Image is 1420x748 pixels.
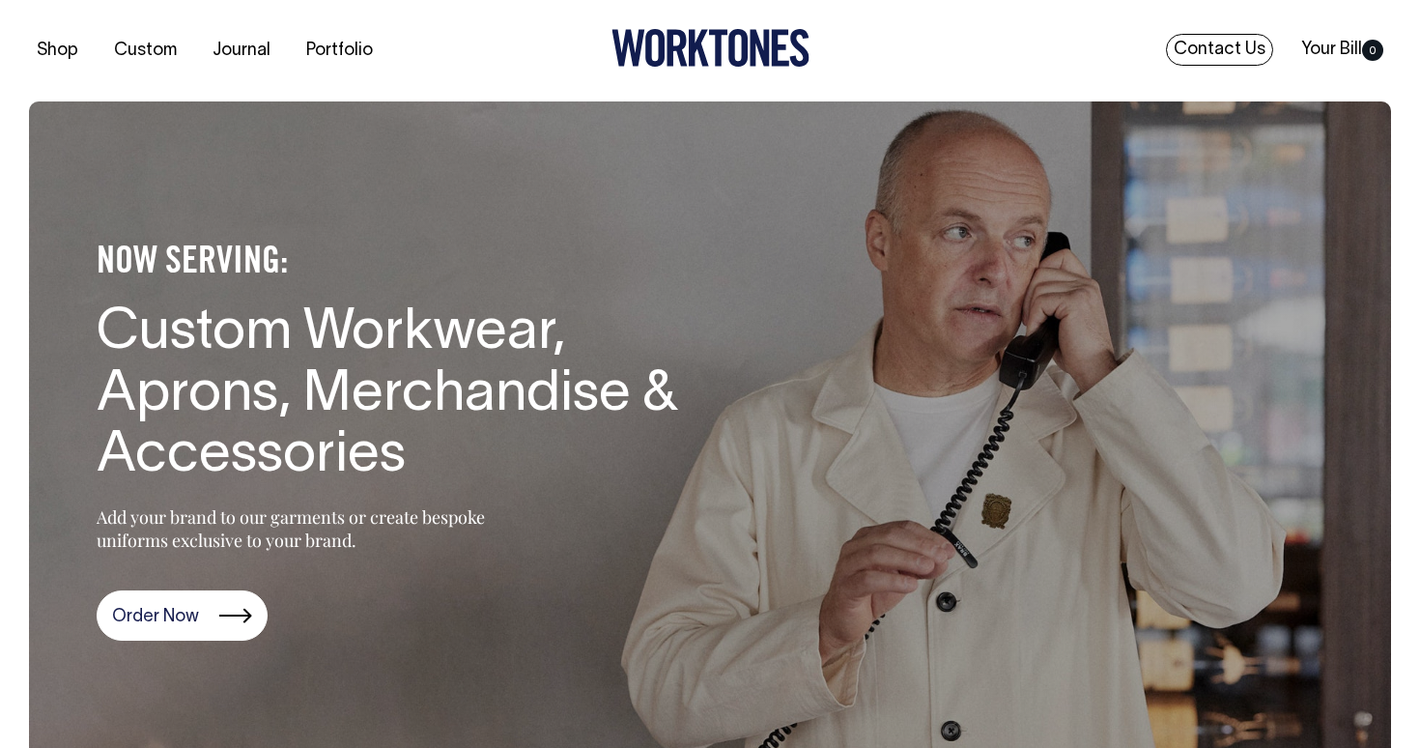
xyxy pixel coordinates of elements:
a: Your Bill0 [1293,34,1391,66]
p: Add your brand to our garments or create bespoke uniforms exclusive to your brand. [97,505,531,552]
span: 0 [1362,40,1383,61]
h4: NOW SERVING: [97,241,724,284]
a: Contact Us [1166,34,1273,66]
a: Order Now [97,590,268,641]
a: Journal [205,35,278,67]
h1: Custom Workwear, Aprons, Merchandise & Accessories [97,303,724,488]
a: Portfolio [298,35,381,67]
a: Shop [29,35,86,67]
a: Custom [106,35,185,67]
